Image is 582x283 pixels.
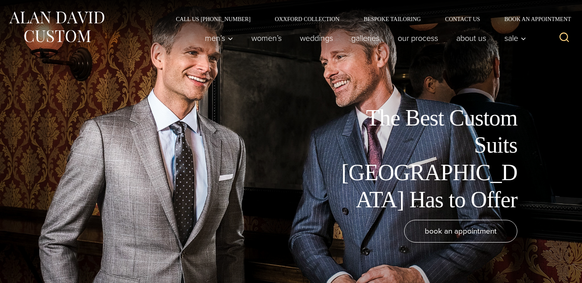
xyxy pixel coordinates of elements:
[404,220,517,243] a: book an appointment
[342,30,389,46] a: Galleries
[164,16,574,22] nav: Secondary Navigation
[433,16,492,22] a: Contact Us
[263,16,352,22] a: Oxxford Collection
[447,30,496,46] a: About Us
[352,16,433,22] a: Bespoke Tailoring
[425,225,497,237] span: book an appointment
[291,30,342,46] a: weddings
[555,28,574,48] button: View Search Form
[8,9,105,45] img: Alan David Custom
[205,34,233,42] span: Men’s
[196,30,531,46] nav: Primary Navigation
[492,16,574,22] a: Book an Appointment
[242,30,291,46] a: Women’s
[504,34,526,42] span: Sale
[389,30,447,46] a: Our Process
[164,16,263,22] a: Call Us [PHONE_NUMBER]
[335,104,517,213] h1: The Best Custom Suits [GEOGRAPHIC_DATA] Has to Offer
